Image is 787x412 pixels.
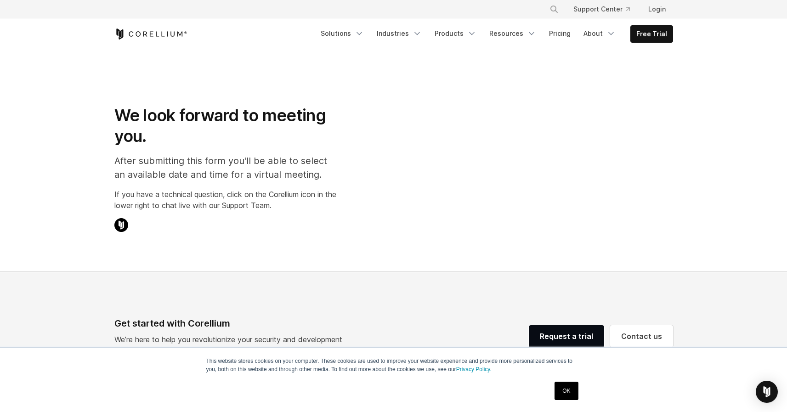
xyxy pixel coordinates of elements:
a: Contact us [610,325,673,347]
a: Pricing [544,25,576,42]
a: Free Trial [631,26,673,42]
a: Login [641,1,673,17]
div: Open Intercom Messenger [756,381,778,403]
a: OK [555,382,578,400]
div: Get started with Corellium [114,316,350,330]
a: Privacy Policy. [456,366,492,372]
p: We’re here to help you revolutionize your security and development practices with pioneering tech... [114,334,350,356]
div: Navigation Menu [538,1,673,17]
img: Corellium Chat Icon [114,218,128,232]
a: Products [429,25,482,42]
p: This website stores cookies on your computer. These cookies are used to improve your website expe... [206,357,581,373]
a: Corellium Home [114,28,187,40]
h1: We look forward to meeting you. [114,105,336,147]
p: If you have a technical question, click on the Corellium icon in the lower right to chat live wit... [114,189,336,211]
a: Request a trial [529,325,604,347]
a: Support Center [566,1,637,17]
a: About [578,25,621,42]
button: Search [546,1,562,17]
div: Navigation Menu [315,25,673,43]
a: Industries [371,25,427,42]
a: Solutions [315,25,369,42]
p: After submitting this form you'll be able to select an available date and time for a virtual meet... [114,154,336,181]
a: Resources [484,25,542,42]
